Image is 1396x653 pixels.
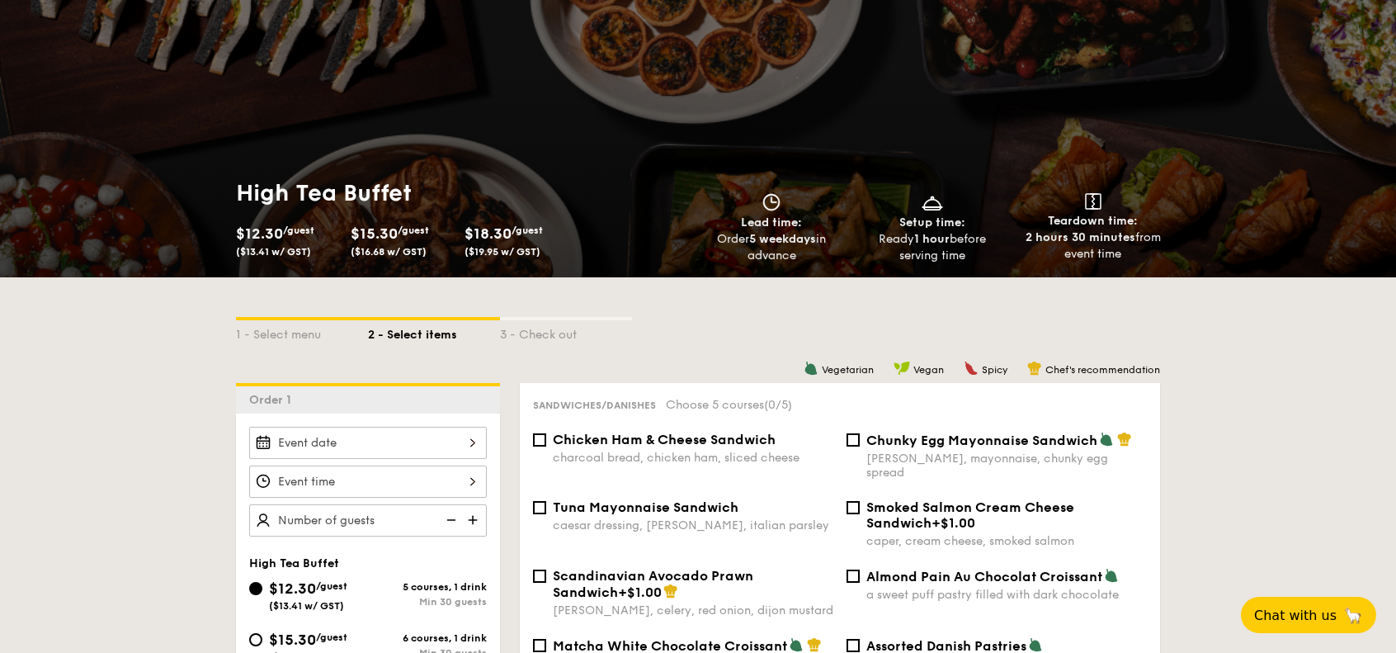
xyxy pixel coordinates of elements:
input: Tuna Mayonnaise Sandwichcaesar dressing, [PERSON_NAME], italian parsley [533,501,546,514]
div: 2 - Select items [368,320,500,343]
span: Setup time: [899,215,965,229]
img: icon-chef-hat.a58ddaea.svg [663,584,678,599]
div: a sweet puff pastry filled with dark chocolate [866,588,1147,602]
input: Matcha White Chocolate Croissantpremium kyoto green powder, white chocolate, croissant [533,639,546,652]
span: Sandwiches/Danishes [533,400,656,411]
span: Tuna Mayonnaise Sandwich [553,499,738,515]
div: Ready before serving time [859,231,1007,264]
span: /guest [512,225,543,236]
img: icon-vegetarian.fe4039eb.svg [1104,568,1119,583]
input: Smoked Salmon Cream Cheese Sandwich+$1.00caper, cream cheese, smoked salmon [847,501,860,514]
span: Choose 5 courses [666,398,792,412]
img: icon-spicy.37a8142b.svg [964,361,979,376]
input: $12.30/guest($13.41 w/ GST)5 courses, 1 drinkMin 30 guests [249,582,262,595]
button: Chat with us🦙 [1241,597,1376,633]
img: icon-vegetarian.fe4039eb.svg [1099,432,1114,447]
img: icon-teardown.65201eee.svg [1085,193,1101,210]
span: Chat with us [1254,608,1337,623]
input: Scandinavian Avocado Prawn Sandwich+$1.00[PERSON_NAME], celery, red onion, dijon mustard [533,570,546,583]
img: icon-chef-hat.a58ddaea.svg [807,637,822,652]
div: Order in advance [698,231,846,264]
div: caper, cream cheese, smoked salmon [866,534,1147,548]
div: charcoal bread, chicken ham, sliced cheese [553,451,833,465]
img: icon-dish.430c3a2e.svg [920,193,945,211]
span: Order 1 [249,393,298,407]
div: 5 courses, 1 drink [368,581,487,593]
input: Event time [249,466,487,498]
strong: 2 hours 30 minutes [1026,230,1135,244]
img: icon-vegan.f8ff3823.svg [894,361,910,376]
div: 1 - Select menu [236,320,368,343]
span: Chef's recommendation [1045,364,1160,376]
span: $15.30 [269,631,316,649]
span: $12.30 [236,225,283,243]
span: $15.30 [351,225,398,243]
div: caesar dressing, [PERSON_NAME], italian parsley [553,518,833,532]
img: icon-chef-hat.a58ddaea.svg [1027,361,1042,376]
span: ($13.41 w/ GST) [269,600,344,612]
span: /guest [316,632,347,643]
img: icon-add.58712e84.svg [462,504,487,536]
input: Chunky Egg Mayonnaise Sandwich[PERSON_NAME], mayonnaise, chunky egg spread [847,433,860,447]
span: Vegetarian [822,364,874,376]
input: Event date [249,427,487,459]
span: ($16.68 w/ GST) [351,246,427,258]
span: /guest [316,580,347,592]
h1: High Tea Buffet [236,178,691,208]
input: Assorted Danish Pastriesflaky pastry, housemade fillings [847,639,860,652]
span: ($19.95 w/ GST) [465,246,540,258]
strong: 5 weekdays [749,232,816,246]
div: 6 courses, 1 drink [368,632,487,644]
span: 🦙 [1343,606,1363,625]
span: +$1.00 [618,584,662,600]
div: [PERSON_NAME], mayonnaise, chunky egg spread [866,452,1147,480]
img: icon-vegetarian.fe4039eb.svg [804,361,818,376]
span: Teardown time: [1048,214,1138,228]
span: +$1.00 [931,515,975,531]
input: Chicken Ham & Cheese Sandwichcharcoal bread, chicken ham, sliced cheese [533,433,546,447]
span: Chunky Egg Mayonnaise Sandwich [866,433,1097,448]
img: icon-vegetarian.fe4039eb.svg [789,637,804,652]
span: /guest [283,225,314,236]
span: Smoked Salmon Cream Cheese Sandwich [866,499,1074,531]
input: Almond Pain Au Chocolat Croissanta sweet puff pastry filled with dark chocolate [847,570,860,583]
img: icon-chef-hat.a58ddaea.svg [1117,432,1132,447]
span: Vegan [913,364,944,376]
strong: 1 hour [914,232,950,246]
img: icon-clock.2db775ea.svg [759,193,784,211]
div: [PERSON_NAME], celery, red onion, dijon mustard [553,603,833,618]
span: ($13.41 w/ GST) [236,246,311,258]
input: Number of guests [249,504,487,537]
span: /guest [398,225,429,236]
span: Spicy [982,364,1007,376]
span: $18.30 [465,225,512,243]
input: $15.30/guest($16.68 w/ GST)6 courses, 1 drinkMin 30 guests [249,633,262,646]
span: Chicken Ham & Cheese Sandwich [553,432,776,447]
img: icon-vegetarian.fe4039eb.svg [1028,637,1043,652]
div: 3 - Check out [500,320,632,343]
span: Scandinavian Avocado Prawn Sandwich [553,568,753,600]
span: High Tea Buffet [249,556,339,570]
span: Lead time: [741,215,802,229]
span: (0/5) [764,398,792,412]
div: from event time [1019,229,1167,263]
span: Almond Pain Au Chocolat Croissant [866,569,1102,584]
img: icon-reduce.1d2dbef1.svg [437,504,462,536]
span: $12.30 [269,580,316,598]
div: Min 30 guests [368,596,487,608]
